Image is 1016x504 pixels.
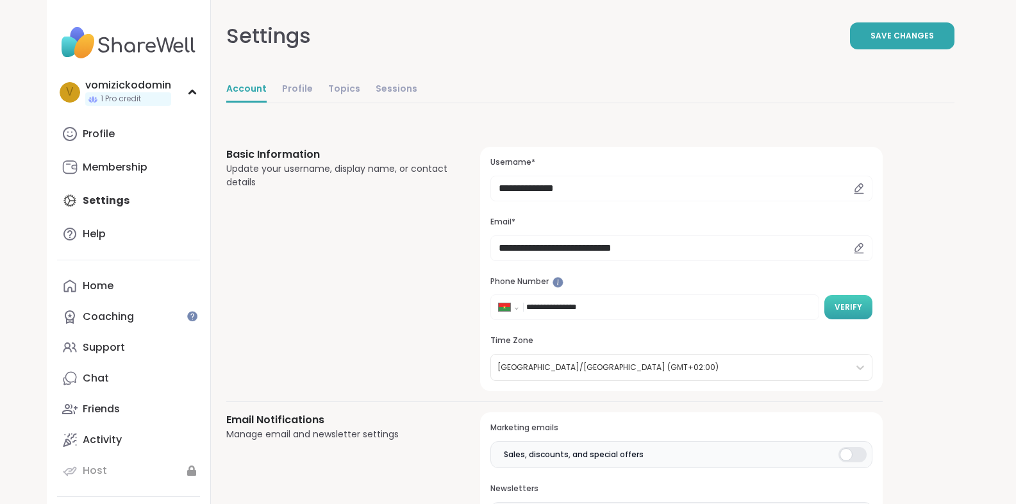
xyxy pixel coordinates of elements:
[226,412,450,428] h3: Email Notifications
[187,311,197,321] iframe: Spotlight
[490,423,872,433] h3: Marketing emails
[83,371,109,385] div: Chat
[83,227,106,241] div: Help
[226,21,311,51] div: Settings
[490,335,872,346] h3: Time Zone
[57,152,200,183] a: Membership
[83,160,147,174] div: Membership
[328,77,360,103] a: Topics
[490,483,872,494] h3: Newsletters
[57,21,200,65] img: ShareWell Nav Logo
[57,119,200,149] a: Profile
[490,217,872,228] h3: Email*
[83,402,120,416] div: Friends
[282,77,313,103] a: Profile
[850,22,954,49] button: Save Changes
[553,277,563,288] iframe: Spotlight
[226,147,450,162] h3: Basic Information
[101,94,141,105] span: 1 Pro credit
[490,276,872,287] h3: Phone Number
[57,394,200,424] a: Friends
[83,464,107,478] div: Host
[870,30,934,42] span: Save Changes
[66,84,73,101] span: v
[57,363,200,394] a: Chat
[57,424,200,455] a: Activity
[83,127,115,141] div: Profile
[226,77,267,103] a: Account
[83,433,122,447] div: Activity
[57,301,200,332] a: Coaching
[835,301,862,313] span: Verify
[824,295,872,319] button: Verify
[376,77,417,103] a: Sessions
[83,340,125,355] div: Support
[57,219,200,249] a: Help
[83,279,113,293] div: Home
[83,310,134,324] div: Coaching
[57,332,200,363] a: Support
[504,449,644,460] span: Sales, discounts, and special offers
[57,271,200,301] a: Home
[226,428,450,441] div: Manage email and newsletter settings
[57,455,200,486] a: Host
[226,162,450,189] div: Update your username, display name, or contact details
[490,157,872,168] h3: Username*
[85,78,171,92] div: vomizickodomin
